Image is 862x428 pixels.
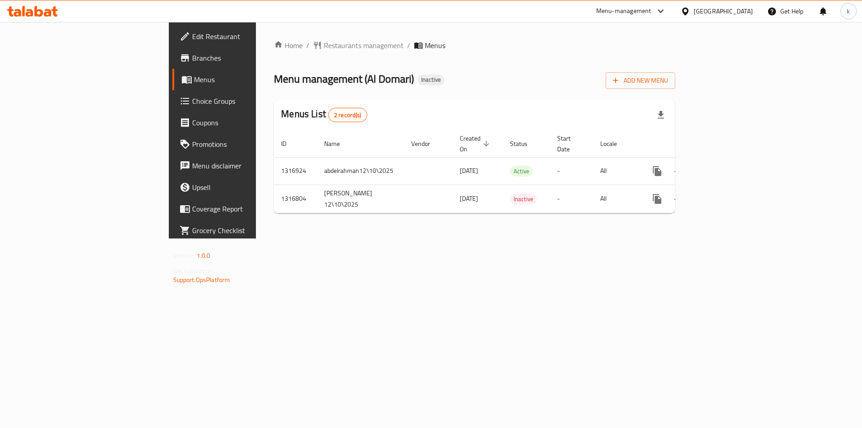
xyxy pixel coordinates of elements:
span: Status [510,138,539,149]
span: Menus [194,74,306,85]
span: Coupons [192,117,306,128]
div: Total records count [328,108,367,122]
a: Branches [172,47,313,69]
td: All [593,157,639,185]
nav: breadcrumb [274,40,675,51]
a: Grocery Checklist [172,220,313,241]
button: Add New Menu [606,72,675,89]
a: Support.OpsPlatform [173,274,230,286]
a: Coverage Report [172,198,313,220]
span: [DATE] [460,165,478,176]
div: [GEOGRAPHIC_DATA] [694,6,753,16]
button: more [646,160,668,182]
a: Edit Restaurant [172,26,313,47]
span: Grocery Checklist [192,225,306,236]
span: ID [281,138,298,149]
span: 2 record(s) [329,111,367,119]
th: Actions [639,130,740,158]
td: - [550,185,593,213]
td: All [593,185,639,213]
table: enhanced table [274,130,740,213]
span: Choice Groups [192,96,306,106]
span: Version: [173,250,195,261]
button: Change Status [668,160,690,182]
a: Choice Groups [172,90,313,112]
span: Locale [600,138,629,149]
span: Menus [425,40,445,51]
span: Add New Menu [613,75,668,86]
div: Menu-management [596,6,651,17]
td: [PERSON_NAME] 12\10\2025 [317,185,404,213]
div: Export file [650,104,672,126]
a: Menu disclaimer [172,155,313,176]
span: Get support on: [173,265,215,277]
button: Change Status [668,188,690,210]
span: Start Date [557,133,582,154]
span: Vendor [411,138,442,149]
a: Restaurants management [313,40,404,51]
span: Created On [460,133,492,154]
span: [DATE] [460,193,478,204]
button: more [646,188,668,210]
span: 1.0.0 [197,250,211,261]
td: - [550,157,593,185]
span: Inactive [510,194,537,204]
li: / [407,40,410,51]
span: Menu disclaimer [192,160,306,171]
span: Inactive [418,76,444,84]
a: Menus [172,69,313,90]
a: Upsell [172,176,313,198]
span: Upsell [192,182,306,193]
h2: Menus List [281,107,367,122]
td: abdelrahman12\10\2025 [317,157,404,185]
span: Promotions [192,139,306,150]
span: Menu management ( Al Domari ) [274,69,414,89]
span: Name [324,138,352,149]
a: Promotions [172,133,313,155]
span: Edit Restaurant [192,31,306,42]
span: Coverage Report [192,203,306,214]
span: Restaurants management [324,40,404,51]
div: Inactive [418,75,444,85]
span: k [847,6,850,16]
span: Branches [192,53,306,63]
span: Active [510,166,533,176]
a: Coupons [172,112,313,133]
